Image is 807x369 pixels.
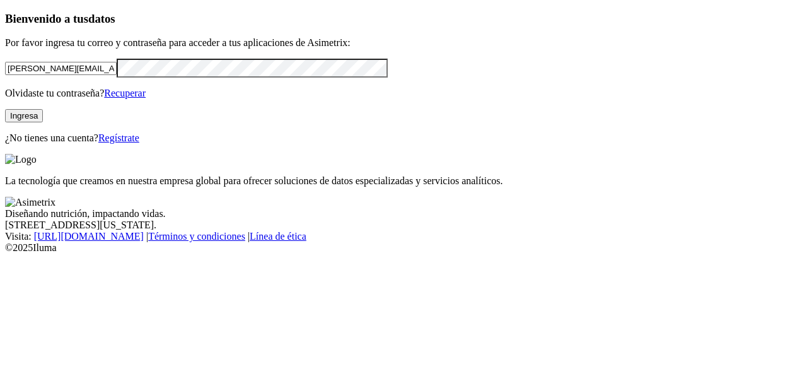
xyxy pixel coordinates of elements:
[250,231,306,242] a: Línea de ética
[5,154,37,165] img: Logo
[5,175,802,187] p: La tecnología que creamos en nuestra empresa global para ofrecer soluciones de datos especializad...
[5,88,802,99] p: Olvidaste tu contraseña?
[5,197,55,208] img: Asimetrix
[5,132,802,144] p: ¿No tienes una cuenta?
[5,220,802,231] div: [STREET_ADDRESS][US_STATE].
[5,242,802,254] div: © 2025 Iluma
[5,37,802,49] p: Por favor ingresa tu correo y contraseña para acceder a tus aplicaciones de Asimetrix:
[5,231,802,242] div: Visita : | |
[5,109,43,122] button: Ingresa
[104,88,146,98] a: Recuperar
[5,12,802,26] h3: Bienvenido a tus
[98,132,139,143] a: Regístrate
[148,231,245,242] a: Términos y condiciones
[88,12,115,25] span: datos
[5,62,117,75] input: Tu correo
[5,208,802,220] div: Diseñando nutrición, impactando vidas.
[34,231,144,242] a: [URL][DOMAIN_NAME]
